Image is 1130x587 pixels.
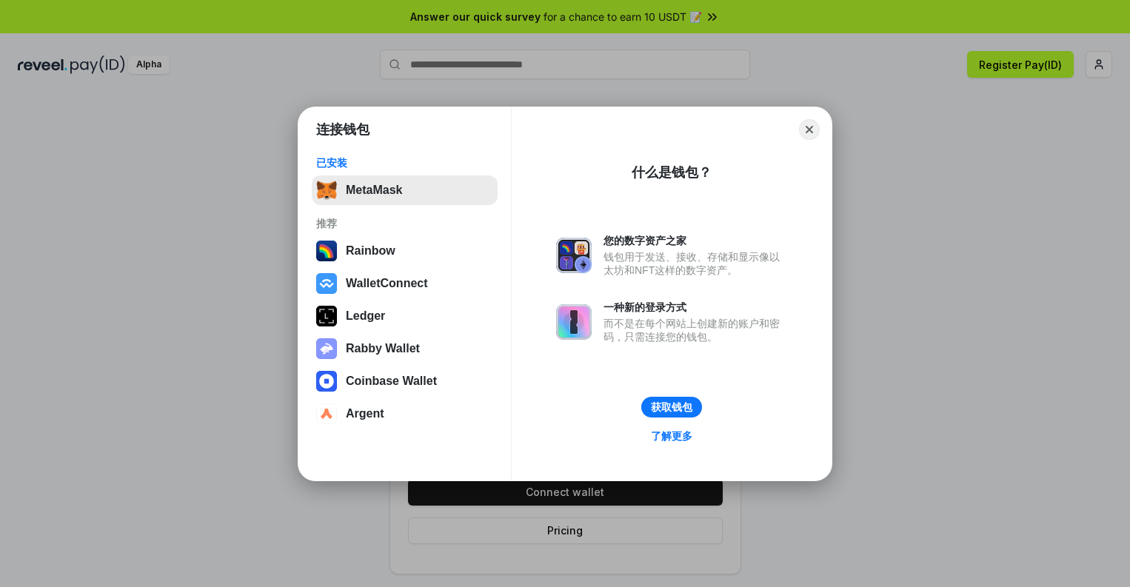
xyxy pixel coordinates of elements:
div: WalletConnect [346,277,428,290]
a: 了解更多 [642,426,701,446]
div: 您的数字资产之家 [604,234,787,247]
img: svg+xml,%3Csvg%20xmlns%3D%22http%3A%2F%2Fwww.w3.org%2F2000%2Fsvg%22%20fill%3D%22none%22%20viewBox... [316,338,337,359]
img: svg+xml,%3Csvg%20xmlns%3D%22http%3A%2F%2Fwww.w3.org%2F2000%2Fsvg%22%20width%3D%2228%22%20height%3... [316,306,337,326]
div: 获取钱包 [651,400,692,414]
button: Argent [312,399,498,429]
div: 已安装 [316,156,493,170]
img: svg+xml,%3Csvg%20fill%3D%22none%22%20height%3D%2233%22%20viewBox%3D%220%200%2035%2033%22%20width%... [316,180,337,201]
div: Argent [346,407,384,420]
button: Rabby Wallet [312,334,498,363]
img: svg+xml,%3Csvg%20xmlns%3D%22http%3A%2F%2Fwww.w3.org%2F2000%2Fsvg%22%20fill%3D%22none%22%20viewBox... [556,238,592,273]
button: WalletConnect [312,269,498,298]
img: svg+xml,%3Csvg%20xmlns%3D%22http%3A%2F%2Fwww.w3.org%2F2000%2Fsvg%22%20fill%3D%22none%22%20viewBox... [556,304,592,340]
button: Close [799,119,820,140]
button: Coinbase Wallet [312,366,498,396]
div: 什么是钱包？ [632,164,712,181]
div: 了解更多 [651,429,692,443]
div: Rabby Wallet [346,342,420,355]
div: 而不是在每个网站上创建新的账户和密码，只需连接您的钱包。 [604,317,787,343]
h1: 连接钱包 [316,121,370,138]
div: Coinbase Wallet [346,375,437,388]
img: svg+xml,%3Csvg%20width%3D%2228%22%20height%3D%2228%22%20viewBox%3D%220%200%2028%2028%22%20fill%3D... [316,273,337,294]
img: svg+xml,%3Csvg%20width%3D%22120%22%20height%3D%22120%22%20viewBox%3D%220%200%20120%20120%22%20fil... [316,241,337,261]
div: Rainbow [346,244,395,258]
div: MetaMask [346,184,402,197]
img: svg+xml,%3Csvg%20width%3D%2228%22%20height%3D%2228%22%20viewBox%3D%220%200%2028%2028%22%20fill%3D... [316,371,337,392]
img: svg+xml,%3Csvg%20width%3D%2228%22%20height%3D%2228%22%20viewBox%3D%220%200%2028%2028%22%20fill%3D... [316,403,337,424]
div: Ledger [346,309,385,323]
button: Rainbow [312,236,498,266]
div: 一种新的登录方式 [604,301,787,314]
div: 推荐 [316,217,493,230]
button: Ledger [312,301,498,331]
div: 钱包用于发送、接收、存储和显示像以太坊和NFT这样的数字资产。 [604,250,787,277]
button: 获取钱包 [641,397,702,417]
button: MetaMask [312,175,498,205]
